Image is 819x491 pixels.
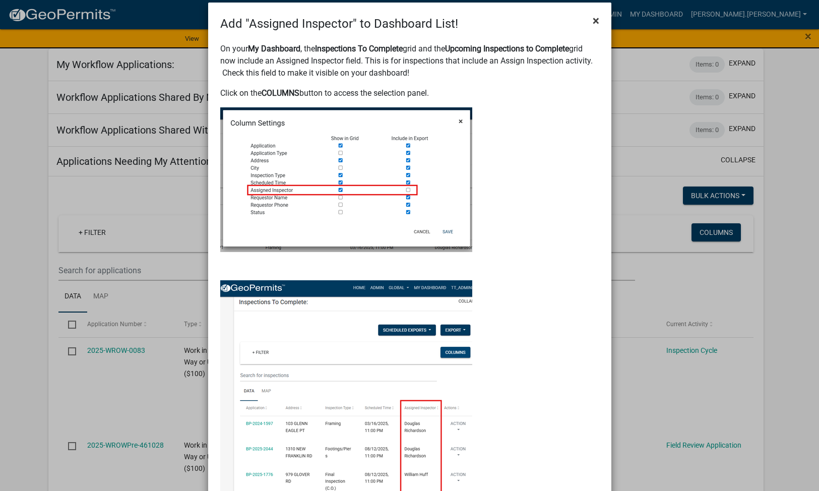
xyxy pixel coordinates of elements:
[220,87,599,99] p: Click on the button to access the selection panel.
[585,7,607,35] button: Close
[248,44,300,53] strong: My Dashboard
[262,88,299,98] strong: COLUMNS
[220,107,472,252] img: image_04b05459-b3a8-4cc5-8b33-a24db39f82db.png
[593,14,599,28] span: ×
[220,15,458,33] h4: Add "Assigned Inspector" to Dashboard List!
[445,44,569,53] strong: Upcoming Inspections to Complete
[220,43,599,79] p: On your , the grid and the grid now include an Assigned Inspector field. This is for inspections ...
[315,44,403,53] strong: Inspections To Complete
